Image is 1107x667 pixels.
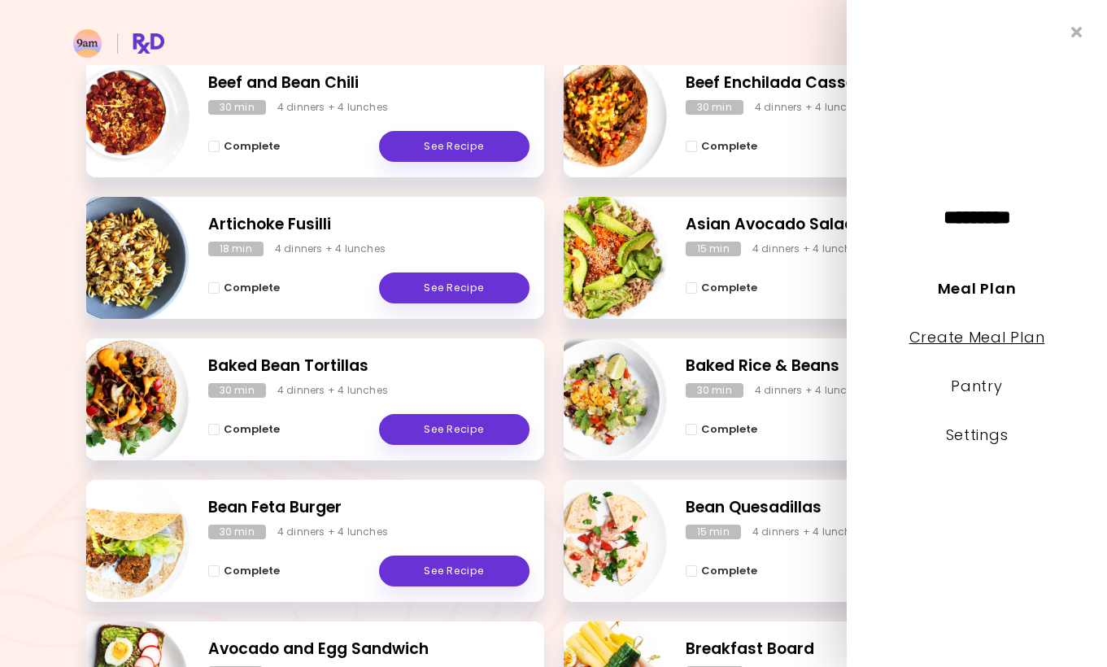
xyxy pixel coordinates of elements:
[208,355,530,378] h2: Baked Bean Tortillas
[224,423,280,436] span: Complete
[686,213,1007,237] h2: Asian Avocado Salad
[277,383,388,398] div: 4 dinners + 4 lunches
[224,281,280,294] span: Complete
[686,638,1007,661] h2: Breakfast Board
[208,100,266,115] div: 30 min
[73,29,164,58] img: RxDiet
[755,383,865,398] div: 4 dinners + 4 lunches
[208,496,530,520] h2: Bean Feta Burger
[752,525,863,539] div: 4 dinners + 4 lunches
[686,100,743,115] div: 30 min
[701,565,757,578] span: Complete
[532,332,667,467] img: Info - Baked Rice & Beans
[208,525,266,539] div: 30 min
[686,525,741,539] div: 15 min
[686,561,757,581] button: Complete - Bean Quesadillas
[208,420,280,439] button: Complete - Baked Bean Tortillas
[208,383,266,398] div: 30 min
[208,137,280,156] button: Complete - Beef and Bean Chili
[951,376,1002,396] a: Pantry
[532,473,667,608] img: Info - Bean Quesadillas
[224,140,280,153] span: Complete
[275,242,386,256] div: 4 dinners + 4 lunches
[755,100,865,115] div: 4 dinners + 4 lunches
[686,496,1007,520] h2: Bean Quesadillas
[686,420,757,439] button: Complete - Baked Rice & Beans
[379,414,530,445] a: See Recipe - Baked Bean Tortillas
[54,190,190,325] img: Info - Artichoke Fusilli
[277,525,388,539] div: 4 dinners + 4 lunches
[686,278,757,298] button: Complete - Asian Avocado Salad
[752,242,863,256] div: 4 dinners + 4 lunches
[686,355,1007,378] h2: Baked Rice & Beans
[208,72,530,95] h2: Beef and Bean Chili
[946,425,1009,445] a: Settings
[208,242,264,256] div: 18 min
[208,561,280,581] button: Complete - Bean Feta Burger
[379,131,530,162] a: See Recipe - Beef and Bean Chili
[277,100,388,115] div: 4 dinners + 4 lunches
[686,242,741,256] div: 15 min
[208,638,530,661] h2: Avocado and Egg Sandwich
[224,565,280,578] span: Complete
[379,556,530,586] a: See Recipe - Bean Feta Burger
[54,332,190,467] img: Info - Baked Bean Tortillas
[532,190,667,325] img: Info - Asian Avocado Salad
[701,281,757,294] span: Complete
[532,49,667,184] img: Info - Beef Enchilada Casserole
[701,423,757,436] span: Complete
[54,49,190,184] img: Info - Beef and Bean Chili
[54,473,190,608] img: Info - Bean Feta Burger
[686,137,757,156] button: Complete - Beef Enchilada Casserole
[686,72,1007,95] h2: Beef Enchilada Casserole
[208,278,280,298] button: Complete - Artichoke Fusilli
[701,140,757,153] span: Complete
[938,278,1016,299] a: Meal Plan
[379,272,530,303] a: See Recipe - Artichoke Fusilli
[909,327,1045,347] a: Create Meal Plan
[208,213,530,237] h2: Artichoke Fusilli
[1071,24,1083,40] i: Close
[686,383,743,398] div: 30 min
